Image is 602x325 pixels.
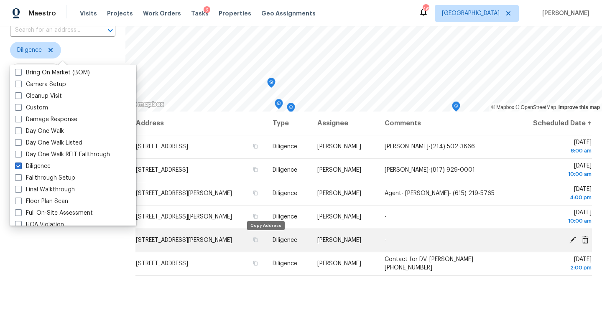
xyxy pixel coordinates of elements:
[385,237,387,243] span: -
[317,144,361,150] span: [PERSON_NAME]
[252,189,259,197] button: Copy Address
[15,80,66,89] label: Camera Setup
[136,144,188,150] span: [STREET_ADDRESS]
[219,9,251,18] span: Properties
[521,163,592,178] span: [DATE]
[15,69,90,77] label: Bring On Market (BOM)
[204,6,210,15] div: 2
[559,104,600,110] a: Improve this map
[273,190,297,196] span: Diligence
[252,142,259,150] button: Copy Address
[273,214,297,220] span: Diligence
[136,261,188,267] span: [STREET_ADDRESS]
[80,9,97,18] span: Visits
[273,261,297,267] span: Diligence
[491,104,514,110] a: Mapbox
[10,24,92,37] input: Search for an address...
[273,144,297,150] span: Diligence
[15,150,110,159] label: Day One Walk REIT Fallthrough
[287,103,295,116] div: Map marker
[275,99,283,112] div: Map marker
[539,9,589,18] span: [PERSON_NAME]
[28,9,56,18] span: Maestro
[136,190,232,196] span: [STREET_ADDRESS][PERSON_NAME]
[566,236,579,244] span: Edit
[252,166,259,173] button: Copy Address
[136,214,232,220] span: [STREET_ADDRESS][PERSON_NAME]
[521,193,592,202] div: 4:00 pm
[579,236,592,244] span: Cancel
[521,217,592,225] div: 10:00 am
[15,127,64,135] label: Day One Walk
[317,214,361,220] span: [PERSON_NAME]
[15,162,51,170] label: Diligence
[311,112,378,135] th: Assignee
[107,9,133,18] span: Projects
[136,167,188,173] span: [STREET_ADDRESS]
[15,197,68,206] label: Floor Plan Scan
[266,112,311,135] th: Type
[385,256,473,271] span: Contact for DV: [PERSON_NAME] [PHONE_NUMBER]
[15,209,93,217] label: Full On-Site Assessment
[423,5,429,13] div: 46
[317,190,361,196] span: [PERSON_NAME]
[15,174,75,182] label: Fallthrough Setup
[252,213,259,220] button: Copy Address
[385,214,387,220] span: -
[385,167,475,173] span: [PERSON_NAME]-(817) 929-0001
[521,186,592,202] span: [DATE]
[515,104,556,110] a: OpenStreetMap
[452,102,460,114] div: Map marker
[15,115,77,124] label: Damage Response
[252,259,259,267] button: Copy Address
[135,112,266,135] th: Address
[261,9,316,18] span: Geo Assignments
[521,210,592,225] span: [DATE]
[15,104,48,112] label: Custom
[317,167,361,173] span: [PERSON_NAME]
[15,92,62,100] label: Cleanup Visit
[105,25,116,36] button: Open
[317,237,361,243] span: [PERSON_NAME]
[143,9,181,18] span: Work Orders
[191,10,209,16] span: Tasks
[17,46,42,54] span: Diligence
[15,139,82,147] label: Day One Walk Listed
[267,78,275,91] div: Map marker
[273,237,297,243] span: Diligence
[521,264,592,272] div: 2:00 pm
[15,221,64,229] label: HOA Violation
[385,190,495,196] span: Agent- [PERSON_NAME]- (615) 219‑5765
[515,112,592,135] th: Scheduled Date ↑
[521,140,592,155] span: [DATE]
[378,112,515,135] th: Comments
[442,9,500,18] span: [GEOGRAPHIC_DATA]
[521,147,592,155] div: 8:00 am
[15,185,75,194] label: Final Walkthrough
[128,99,165,109] a: Mapbox homepage
[521,256,592,272] span: [DATE]
[385,144,475,150] span: [PERSON_NAME]-(214) 502-3866
[521,170,592,178] div: 10:00 am
[317,261,361,267] span: [PERSON_NAME]
[136,237,232,243] span: [STREET_ADDRESS][PERSON_NAME]
[273,167,297,173] span: Diligence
